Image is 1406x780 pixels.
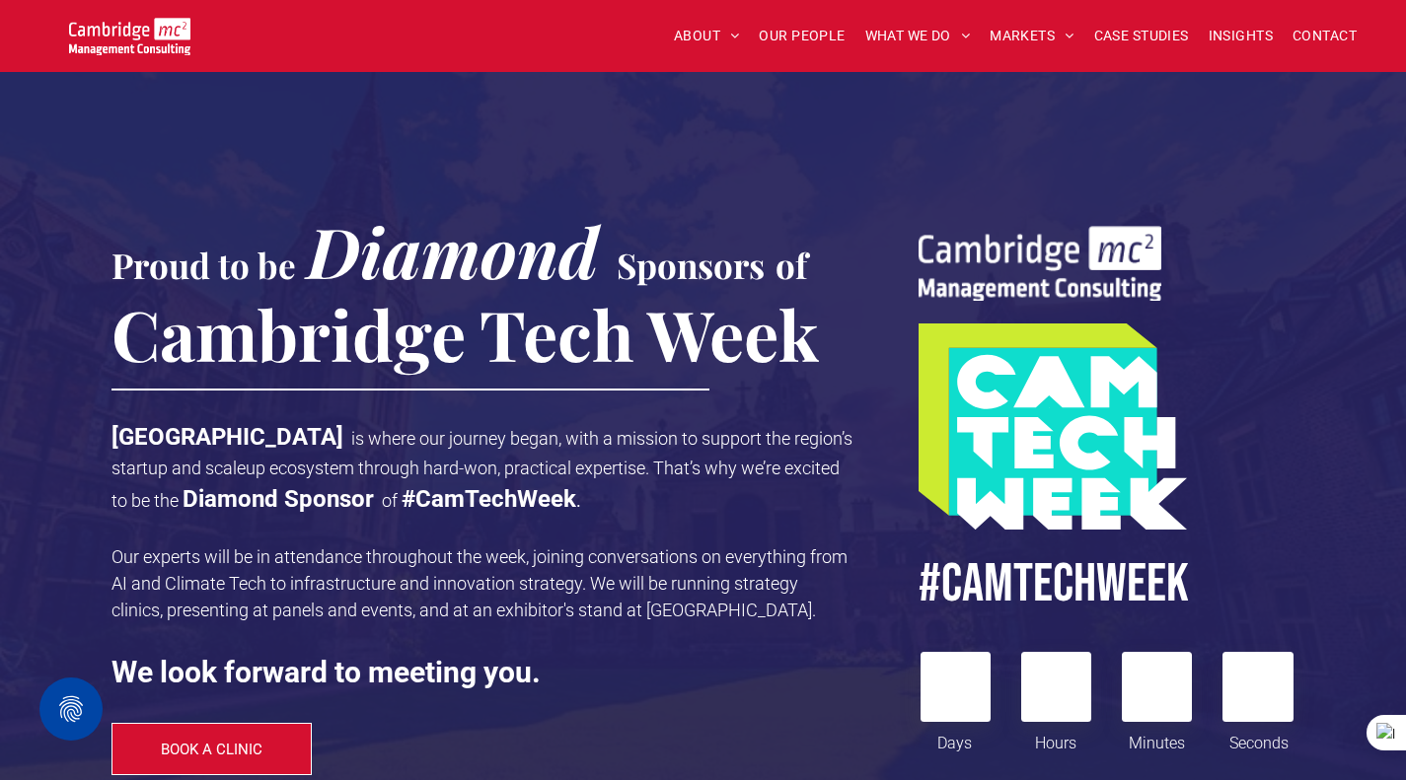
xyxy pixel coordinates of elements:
[1084,21,1199,51] a: CASE STUDIES
[921,722,990,755] div: Days
[919,323,1187,530] img: A turquoise and lime green geometric graphic with the words CAM TECH WEEK in bold white letters s...
[1283,21,1367,51] a: CONTACT
[664,21,750,51] a: ABOUT
[855,21,981,51] a: WHAT WE DO
[111,242,296,288] span: Proud to be
[69,21,190,41] a: Your Business Transformed | Cambridge Management Consulting
[161,741,262,758] span: BOOK A CLINIC
[919,551,1189,617] span: #CamTECHWEEK
[111,428,852,511] span: is where our journey began, with a mission to support the region’s startup and scaleup ecosystem ...
[1021,722,1090,755] div: Hours
[1199,21,1283,51] a: INSIGHTS
[111,655,541,689] strong: We look forward to meeting you.
[382,490,398,511] span: of
[749,21,854,51] a: OUR PEOPLE
[980,21,1083,51] a: MARKETS
[402,485,576,513] strong: #CamTechWeek
[919,226,1161,301] img: sustainability
[69,18,190,55] img: Go to Homepage
[776,242,807,288] span: of
[1123,722,1192,755] div: Minutes
[111,423,343,451] strong: [GEOGRAPHIC_DATA]
[183,485,374,513] strong: Diamond Sponsor
[111,723,313,775] a: BOOK A CLINIC
[111,287,819,380] span: Cambridge Tech Week
[1224,722,1294,755] div: Seconds
[111,546,848,620] span: Our experts will be in attendance throughout the week, joining conversations on everything from A...
[576,490,581,511] span: .
[307,204,599,297] span: Diamond
[617,242,765,288] span: Sponsors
